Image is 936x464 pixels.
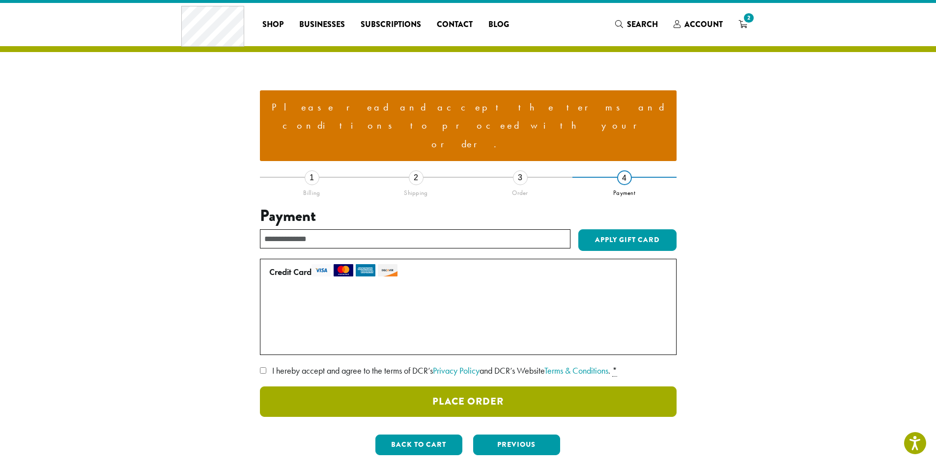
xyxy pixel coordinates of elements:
[578,229,677,251] button: Apply Gift Card
[513,170,528,185] div: 3
[437,19,473,31] span: Contact
[260,386,677,417] button: Place Order
[334,264,353,276] img: mastercard
[272,365,610,376] span: I hereby accept and agree to the terms of DCR’s and DCR’s Website .
[433,365,480,376] a: Privacy Policy
[627,19,658,30] span: Search
[488,19,509,31] span: Blog
[262,19,284,31] span: Shop
[378,264,397,276] img: discover
[260,367,266,374] input: I hereby accept and agree to the terms of DCR’sPrivacy Policyand DCR’s WebsiteTerms & Conditions. *
[260,185,364,197] div: Billing
[612,365,617,377] abbr: required
[742,11,755,25] span: 2
[468,185,572,197] div: Order
[364,185,468,197] div: Shipping
[544,365,608,376] a: Terms & Conditions
[473,435,560,455] button: Previous
[684,19,723,30] span: Account
[260,207,677,225] h3: Payment
[269,264,663,280] label: Credit Card
[361,19,421,31] span: Subscriptions
[375,435,462,455] button: Back to cart
[255,17,291,32] a: Shop
[312,264,331,276] img: visa
[409,170,424,185] div: 2
[356,264,375,276] img: amex
[617,170,632,185] div: 4
[268,98,669,154] li: Please read and accept the terms and conditions to proceed with your order.
[305,170,319,185] div: 1
[572,185,677,197] div: Payment
[607,16,666,32] a: Search
[299,19,345,31] span: Businesses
